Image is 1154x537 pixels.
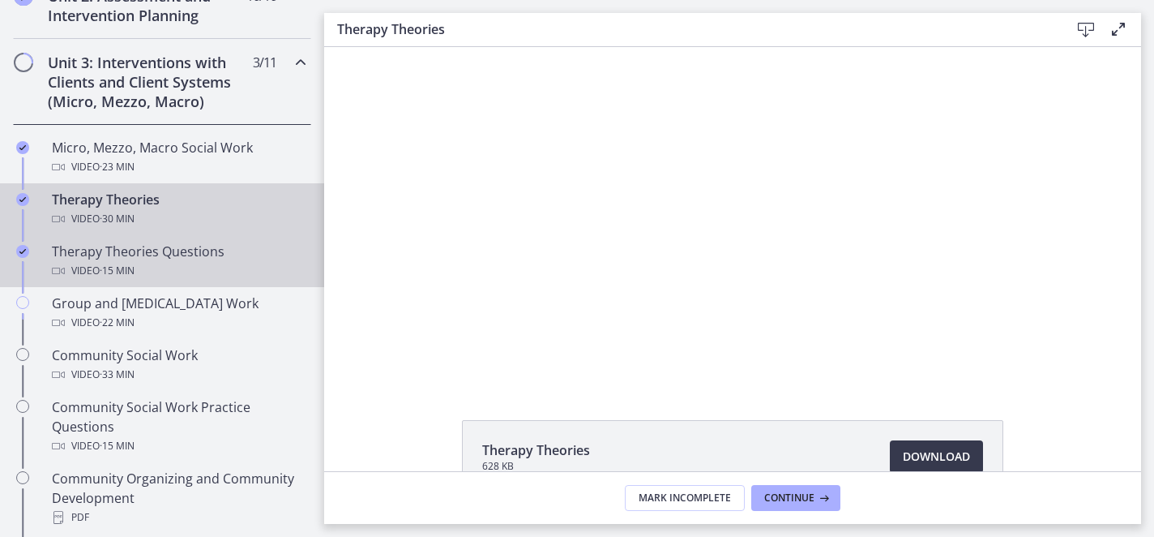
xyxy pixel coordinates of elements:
span: · 15 min [100,261,135,281]
button: Mark Incomplete [625,485,745,511]
div: PDF [52,508,305,527]
div: Community Social Work Practice Questions [52,397,305,456]
span: · 30 min [100,209,135,229]
span: · 33 min [100,365,135,384]
div: Video [52,436,305,456]
i: Completed [16,141,29,154]
h2: Unit 3: Interventions with Clients and Client Systems (Micro, Mezzo, Macro) [48,53,246,111]
button: Continue [751,485,840,511]
span: · 22 min [100,313,135,333]
i: Completed [16,193,29,206]
div: Community Social Work [52,346,305,384]
span: Therapy Theories [482,440,590,460]
span: · 23 min [100,157,135,177]
span: · 15 min [100,436,135,456]
div: Community Organizing and Community Development [52,469,305,527]
a: Download [890,440,983,473]
iframe: Video Lesson [324,47,1141,383]
span: Download [903,447,970,466]
div: Video [52,261,305,281]
i: Completed [16,245,29,258]
div: Video [52,313,305,333]
span: 3 / 11 [253,53,276,72]
span: Mark Incomplete [639,492,731,505]
div: Group and [MEDICAL_DATA] Work [52,294,305,333]
h3: Therapy Theories [337,19,1044,39]
div: Therapy Theories Questions [52,242,305,281]
div: Micro, Mezzo, Macro Social Work [52,138,305,177]
div: Video [52,157,305,177]
div: Therapy Theories [52,190,305,229]
span: 628 KB [482,460,590,473]
div: Video [52,365,305,384]
span: Continue [764,492,814,505]
div: Video [52,209,305,229]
